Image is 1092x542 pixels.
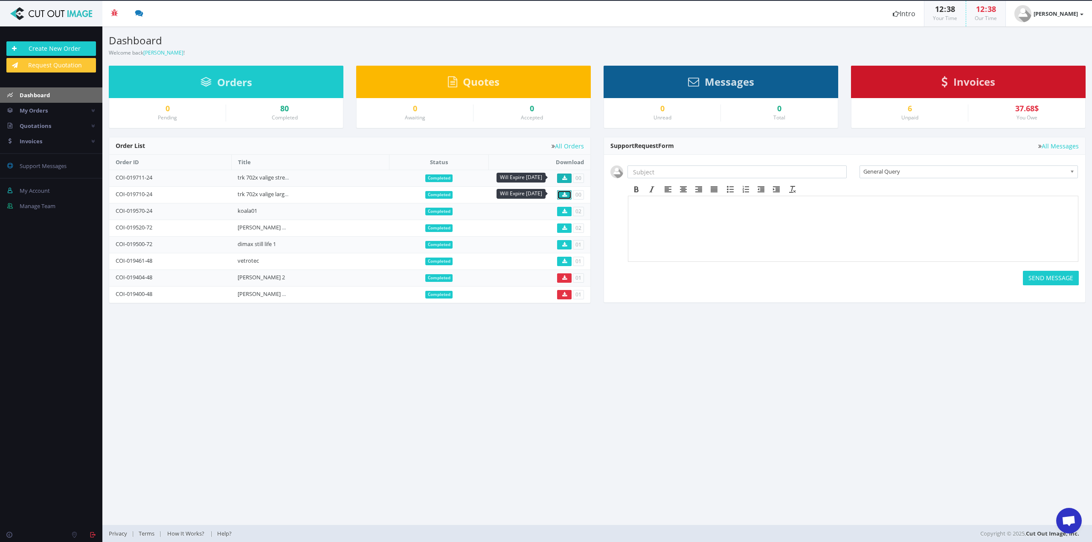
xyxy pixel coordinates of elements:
[773,114,785,121] small: Total
[134,530,159,537] a: Terms
[953,75,995,89] span: Invoices
[629,184,644,195] div: Bold
[425,191,453,199] span: Completed
[116,104,219,113] a: 0
[1023,271,1079,285] button: SEND MESSAGE
[947,4,955,14] span: 38
[705,75,754,89] span: Messages
[238,174,292,181] a: trk 702x valige strette
[1014,5,1031,22] img: user_default.jpg
[116,207,152,214] a: COI-019570-24
[6,58,96,72] a: Request Quotation
[884,1,924,26] a: Intro
[116,174,152,181] a: COI-019711-24
[634,142,658,150] span: Request
[901,114,918,121] small: Unpaid
[480,104,584,113] div: 0
[610,165,623,178] img: user_default.jpg
[552,143,584,149] a: All Orders
[116,190,152,198] a: COI-019710-24
[109,49,185,56] small: Welcome back !
[143,49,183,56] a: [PERSON_NAME]
[1056,508,1082,533] div: Aprire la chat
[660,184,676,195] div: Align left
[116,273,152,281] a: COI-019404-48
[238,257,259,264] a: vetrotec
[20,162,67,170] span: Support Messages
[941,80,995,87] a: Invoices
[627,165,847,178] input: Subject
[238,207,257,214] a: koala01
[238,240,276,248] a: dimax still life 1
[425,274,453,282] span: Completed
[691,184,706,195] div: Align right
[425,224,453,232] span: Completed
[200,80,252,88] a: Orders
[20,137,42,145] span: Invoices
[363,104,467,113] a: 0
[944,4,947,14] span: :
[238,273,285,281] a: [PERSON_NAME] 2
[167,530,204,537] span: How It Works?
[116,257,152,264] a: COI-019461-48
[706,184,722,195] div: Justify
[628,196,1078,261] iframe: Rich Text Area. Press ALT-F9 for menu. Press ALT-F10 for toolbar. Press ALT-0 for help
[723,184,738,195] div: Bullet list
[1006,1,1092,26] a: [PERSON_NAME]
[688,80,754,87] a: Messages
[858,104,961,113] a: 6
[1034,10,1078,17] strong: [PERSON_NAME]
[116,142,145,150] span: Order List
[272,114,298,121] small: Completed
[238,290,299,298] a: [PERSON_NAME] details
[425,291,453,299] span: Completed
[425,258,453,265] span: Completed
[935,4,944,14] span: 12
[109,155,231,170] th: Order ID
[405,114,425,121] small: Awaiting
[980,529,1079,538] span: Copyright © 2025,
[389,155,489,170] th: Status
[231,155,389,170] th: Title
[975,104,1079,113] div: 37.68$
[676,184,691,195] div: Align center
[109,530,131,537] a: Privacy
[727,104,831,113] div: 0
[976,4,985,14] span: 12
[653,114,671,121] small: Unread
[489,155,590,170] th: Download
[109,35,591,46] h3: Dashboard
[425,241,453,249] span: Completed
[20,122,51,130] span: Quotations
[610,142,674,150] span: Support Form
[985,4,987,14] span: :
[933,14,957,22] small: Your Time
[116,240,152,248] a: COI-019500-72
[1038,143,1079,149] a: All Messages
[6,7,96,20] img: Cut Out Image
[975,14,997,22] small: Our Time
[20,91,50,99] span: Dashboard
[753,184,769,195] div: Decrease indent
[162,530,210,537] a: How It Works?
[463,75,500,89] span: Quotes
[232,104,337,113] a: 80
[425,208,453,215] span: Completed
[497,173,546,183] div: Will Expire [DATE]
[20,202,55,210] span: Manage Team
[213,530,236,537] a: Help?
[521,114,543,121] small: Accepted
[1016,114,1037,121] small: You Owe
[785,184,800,195] div: Clear formatting
[6,41,96,56] a: Create New Order
[987,4,996,14] span: 38
[644,184,659,195] div: Italic
[238,223,313,231] a: [PERSON_NAME] di un tempo
[863,166,1066,177] span: General Query
[217,75,252,89] span: Orders
[610,104,714,113] a: 0
[738,184,753,195] div: Numbered list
